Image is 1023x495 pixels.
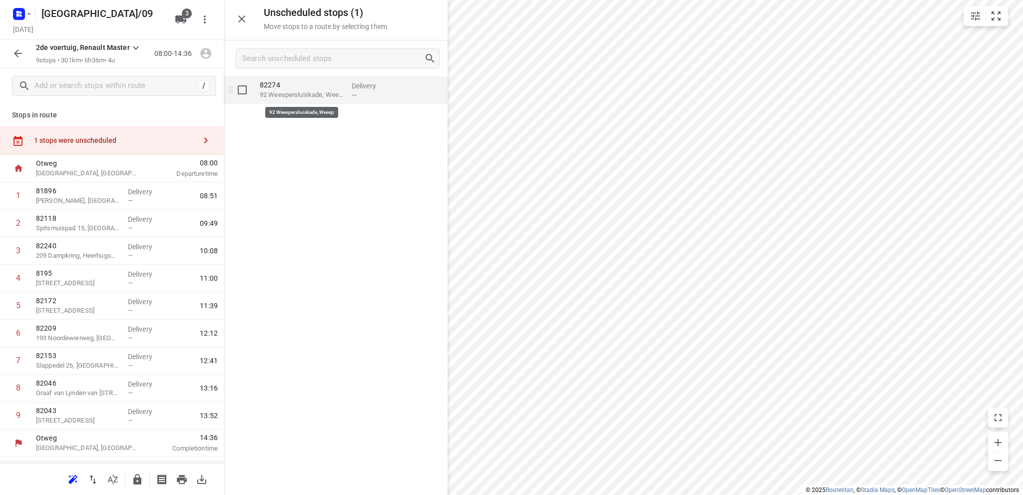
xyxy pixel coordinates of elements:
[48,248,539,258] p: Otweg
[16,218,20,228] div: 2
[28,225,32,234] div: 5
[242,51,424,66] input: Search unscheduled stops
[152,158,218,168] span: 08:00
[16,191,20,200] div: 1
[36,333,120,343] p: 193 Noordewierweg, Amersfoort
[48,220,450,230] p: 82145
[16,356,20,365] div: 7
[36,168,140,178] p: [GEOGRAPHIC_DATA], [GEOGRAPHIC_DATA]
[987,169,1005,179] span: 10:37
[200,301,218,311] span: 11:39
[200,383,218,393] span: 13:16
[200,356,218,366] span: 12:41
[128,417,133,424] span: —
[48,136,450,146] p: 82236
[16,301,20,310] div: 5
[826,487,854,494] a: Routetitan
[128,214,165,224] p: Delivery
[200,218,218,228] span: 09:49
[12,56,1011,72] h6: VN-308-S, Opel Vivaro
[260,90,344,100] p: 92 Weespersluiskade, Weesp
[63,474,83,484] span: Reoptimize route
[128,389,133,397] span: —
[128,334,133,342] span: —
[232,9,252,29] button: Close
[152,444,218,454] p: Completion time
[36,223,120,233] p: Spitsmuispad 15, Heerhugowaard
[48,80,539,90] p: Otweg
[128,242,165,252] p: Delivery
[16,411,20,420] div: 9
[48,146,450,156] p: 219 Zandstraat, Bergen op Zoom
[200,328,218,338] span: 12:12
[48,258,539,268] p: [GEOGRAPHIC_DATA], [GEOGRAPHIC_DATA]
[152,474,172,484] span: Print shipping labels
[902,487,940,494] a: OpenMapTiles
[172,474,192,484] span: Print route
[861,487,895,494] a: Stadia Maps
[36,351,120,361] p: 82153
[232,80,252,100] span: Select
[36,251,120,261] p: 209 Dampkring, Heerhugowaard
[553,79,1005,89] span: 08:00
[83,474,103,484] span: Reverse route
[458,221,649,231] p: Delivery
[48,202,450,212] p: 19 Vreelandsedijk, Kwadendamme
[424,52,439,64] div: Search
[806,487,1019,494] li: © 2025 , © , © © contributors
[352,81,389,91] p: Delivery
[200,191,218,201] span: 08:51
[128,297,165,307] p: Delivery
[154,48,196,59] p: 08:00-14:36
[553,258,1005,268] p: Completion time
[16,383,20,393] div: 8
[128,362,133,369] span: —
[36,268,120,278] p: 8195
[36,241,120,251] p: 82240
[224,76,448,494] div: grid
[987,113,1005,123] span: 09:00
[37,5,167,21] h5: Rename
[987,197,1005,207] span: 10:57
[553,90,1005,100] p: Departure time
[36,278,120,288] p: 30 Wognumerstraat, Amsterdam
[28,169,32,178] div: 3
[182,8,192,18] span: 3
[48,118,450,128] p: 4 Karolusstraat, Oosterhout
[200,273,218,283] span: 11:00
[48,192,450,202] p: 82179
[127,470,147,490] button: Lock route
[966,6,986,26] button: Map settings
[128,252,133,259] span: —
[458,165,649,175] p: Delivery
[103,474,123,484] span: Sort by time window
[152,169,218,179] p: Departure time
[48,90,539,100] p: [GEOGRAPHIC_DATA], [GEOGRAPHIC_DATA]
[34,78,198,94] input: Add or search stops within route
[458,109,649,119] p: Delivery
[128,324,165,334] p: Delivery
[12,110,212,120] p: Stops in route
[171,9,191,29] button: 3
[128,307,133,314] span: —
[36,433,140,443] p: Otweg
[192,474,212,484] span: Download route
[36,306,120,316] p: 70 Koningin Julianastraat, Huizen
[36,323,120,333] p: 82209
[152,433,218,443] span: 14:36
[128,407,165,417] p: Delivery
[16,246,20,255] div: 3
[553,247,1005,257] span: 13:33
[36,158,140,168] p: Otweg
[28,141,32,150] div: 2
[458,137,649,147] p: Delivery
[196,48,216,58] span: Assign driver
[128,379,165,389] p: Delivery
[458,147,463,154] span: —
[36,406,120,416] p: 82043
[264,22,389,30] p: Move stops to a route by selecting them.
[16,328,20,338] div: 6
[36,361,120,371] p: Slappedel 26, [GEOGRAPHIC_DATA]
[128,224,133,232] span: —
[36,296,120,306] p: 82172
